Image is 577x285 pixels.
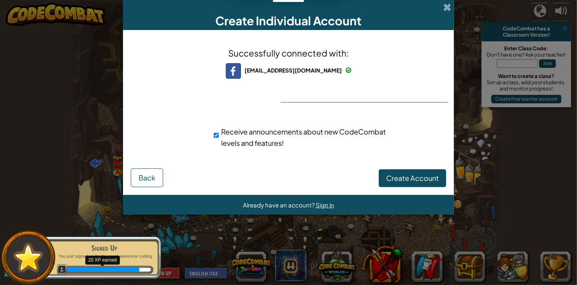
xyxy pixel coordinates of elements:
span: [EMAIL_ADDRESS][DOMAIN_NAME] [245,67,342,74]
span: Create Individual Account [216,13,362,28]
img: default.png [11,240,46,275]
p: You just signed up for the most awesome coding game. [55,253,153,265]
button: Back [131,168,163,187]
div: Signed Up [55,243,153,253]
img: facebook_small.png [226,63,241,79]
span: 1 [57,264,67,275]
span: Back [139,173,155,182]
span: Receive announcements about new CodeCombat levels and features! [222,127,386,147]
button: Create Account [379,169,446,187]
input: Receive announcements about new CodeCombat levels and features! [214,127,219,143]
span: Successfully connected with: [228,48,349,58]
span: Already have an account? [243,201,316,209]
a: Sign in [316,201,334,209]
